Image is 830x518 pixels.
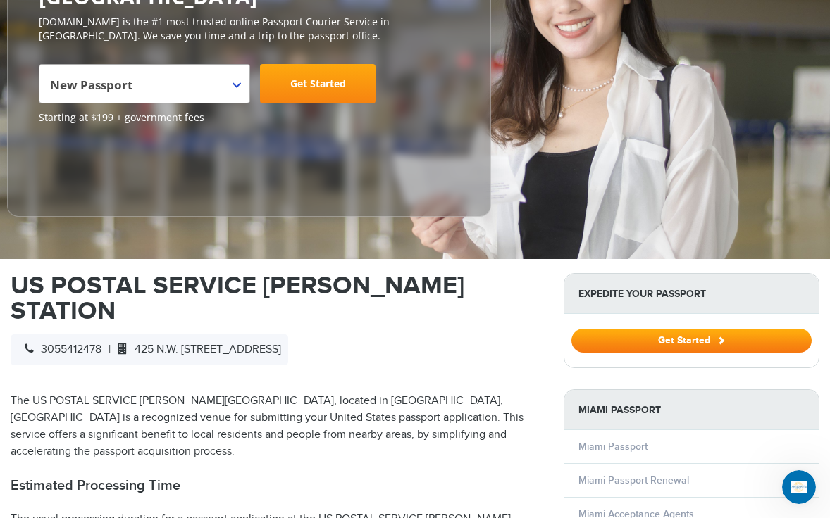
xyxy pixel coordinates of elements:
a: Miami Passport Renewal [578,474,689,486]
iframe: Intercom live chat [782,470,816,504]
strong: Expedite Your Passport [564,274,819,314]
strong: Miami Passport [564,390,819,430]
span: Starting at $199 + government fees [39,110,459,125]
span: New Passport [39,64,250,103]
a: Get Started [260,64,376,103]
a: Get Started [571,334,812,346]
p: [DOMAIN_NAME] is the #1 most trusted online Passport Courier Service in [GEOGRAPHIC_DATA]. We sav... [39,15,459,43]
span: New Passport [50,70,235,109]
h2: Estimated Processing Time [11,477,543,494]
p: The US POSTAL SERVICE [PERSON_NAME][GEOGRAPHIC_DATA], located in [GEOGRAPHIC_DATA], [GEOGRAPHIC_D... [11,393,543,460]
iframe: Customer reviews powered by Trustpilot [39,132,144,202]
div: | [11,334,288,365]
span: 425 N.W. [STREET_ADDRESS] [111,343,281,356]
a: Miami Passport [578,441,648,453]
button: Get Started [571,329,812,353]
span: 3055412478 [18,343,101,356]
h1: US POSTAL SERVICE [PERSON_NAME] STATION [11,273,543,324]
